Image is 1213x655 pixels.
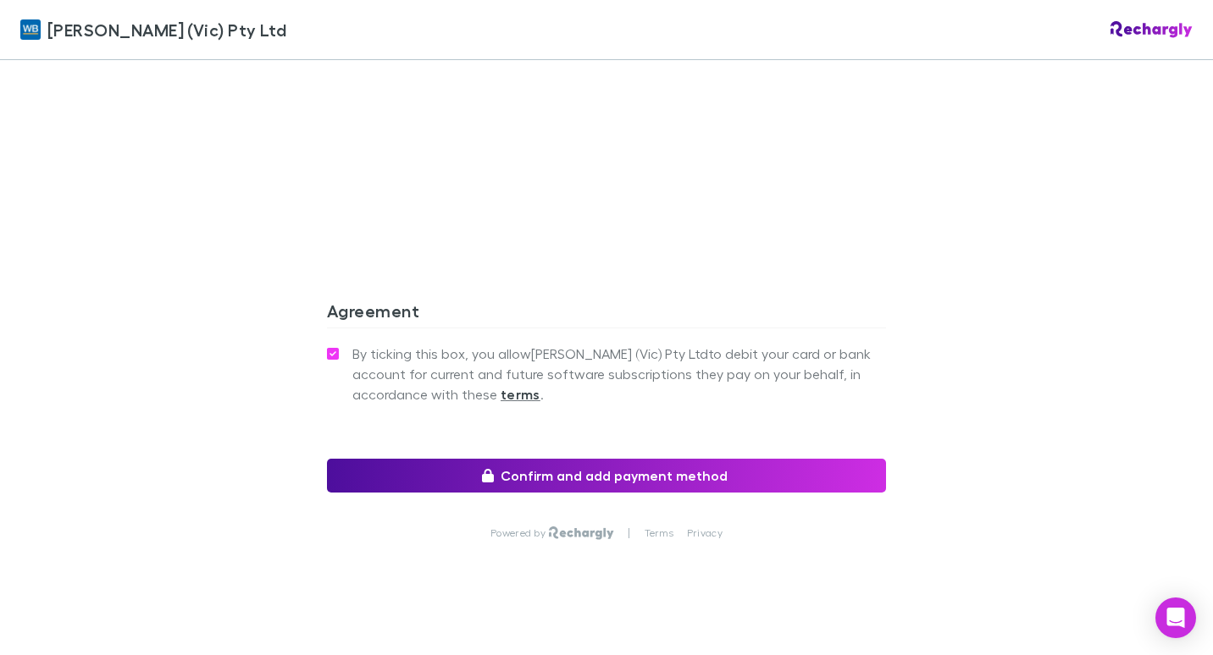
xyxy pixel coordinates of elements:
[1155,597,1196,638] div: Open Intercom Messenger
[327,300,886,327] h3: Agreement
[549,526,614,540] img: Rechargly Logo
[490,526,549,540] p: Powered by
[501,386,540,403] strong: terms
[352,344,886,405] span: By ticking this box, you allow [PERSON_NAME] (Vic) Pty Ltd to debit your card or bank account for...
[628,526,630,540] p: |
[645,526,673,540] a: Terms
[1111,21,1193,38] img: Rechargly Logo
[47,17,286,42] span: [PERSON_NAME] (Vic) Pty Ltd
[327,459,886,493] button: Confirm and add payment method
[687,526,723,540] a: Privacy
[20,19,41,40] img: William Buck (Vic) Pty Ltd's Logo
